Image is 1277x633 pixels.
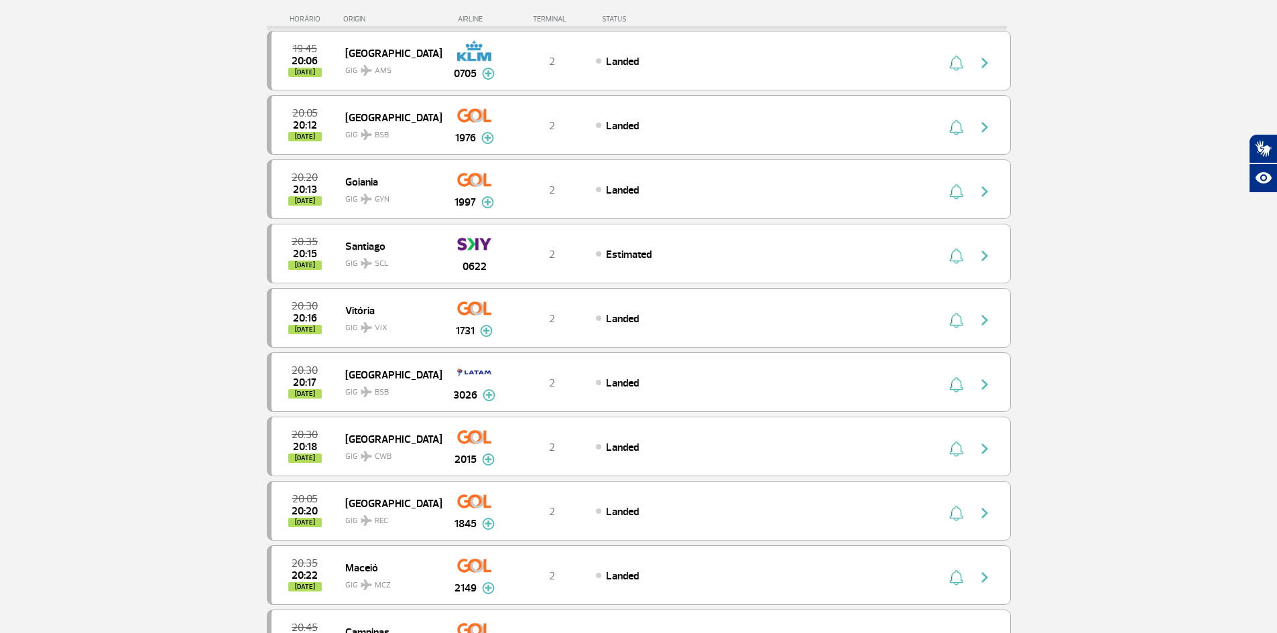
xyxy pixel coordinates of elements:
span: GIG [345,379,431,399]
span: 2025-09-30 20:16:12 [293,313,317,323]
span: Landed [606,505,639,518]
span: 2 [549,119,555,133]
div: AIRLINE [441,15,508,23]
img: mais-info-painel-voo.svg [482,582,495,594]
img: seta-direita-painel-voo.svg [977,441,993,457]
img: sino-painel-voo.svg [949,505,963,521]
span: [DATE] [288,582,322,591]
div: ORIGIN [343,15,441,23]
span: 1997 [454,194,476,210]
img: destiny_airplane.svg [361,451,372,462]
img: seta-direita-painel-voo.svg [977,184,993,200]
span: [DATE] [288,389,322,399]
img: mais-info-painel-voo.svg [482,518,495,530]
span: Landed [606,184,639,197]
img: mais-info-painel-voo.svg [483,389,495,401]
img: sino-painel-voo.svg [949,376,963,393]
div: STATUS [595,15,705,23]
span: 0622 [463,259,487,275]
span: 2149 [454,580,477,596]
span: GIG [345,251,431,270]
span: 2 [549,184,555,197]
span: 2025-09-30 20:13:00 [293,185,317,194]
img: destiny_airplane.svg [361,65,372,76]
span: 2025-09-30 20:06:18 [292,56,318,66]
span: [DATE] [288,325,322,334]
span: Landed [606,55,639,68]
span: 2 [549,505,555,518]
img: sino-painel-voo.svg [949,441,963,457]
span: [DATE] [288,68,322,77]
span: 1976 [455,130,476,146]
span: [GEOGRAPHIC_DATA] [345,430,431,447]
span: 0705 [454,66,477,82]
span: GIG [345,508,431,527]
span: 2025-09-30 20:30:00 [292,430,318,439]
span: [DATE] [288,453,322,463]
span: Landed [606,312,639,326]
img: destiny_airplane.svg [361,258,372,269]
span: Goiania [345,173,431,190]
span: 2 [549,312,555,326]
img: destiny_airplane.svg [361,579,372,590]
span: SCL [375,258,388,270]
span: GYN [375,194,389,206]
img: seta-direita-painel-voo.svg [977,119,993,135]
span: 2 [549,569,555,583]
span: Landed [606,441,639,454]
div: Plugin de acessibilidade da Hand Talk. [1249,134,1277,193]
span: 2025-09-30 20:35:00 [292,559,318,568]
img: destiny_airplane.svg [361,194,372,204]
img: sino-painel-voo.svg [949,55,963,71]
span: 2 [549,55,555,68]
span: 2025-09-30 20:30:00 [292,301,318,311]
span: GIG [345,58,431,77]
span: 1845 [454,516,477,532]
span: 2 [549,376,555,390]
span: 2 [549,441,555,454]
span: 2025-09-30 20:15:00 [293,249,317,259]
span: Landed [606,569,639,583]
img: destiny_airplane.svg [361,386,372,397]
span: 2015 [454,451,477,468]
span: AMS [375,65,391,77]
img: seta-direita-painel-voo.svg [977,248,993,264]
span: BSB [375,129,389,141]
span: 2025-09-30 20:22:47 [292,571,318,580]
span: VIX [375,322,387,334]
img: sino-painel-voo.svg [949,119,963,135]
button: Abrir recursos assistivos. [1249,163,1277,193]
img: seta-direita-painel-voo.svg [977,505,993,521]
span: [GEOGRAPHIC_DATA] [345,44,431,62]
img: destiny_airplane.svg [361,322,372,333]
span: Landed [606,376,639,390]
span: Santiago [345,237,431,255]
span: MCZ [375,579,391,591]
span: 2025-09-30 20:12:27 [293,121,317,130]
span: Landed [606,119,639,133]
span: GIG [345,572,431,591]
span: 2025-09-30 19:45:00 [293,44,317,54]
span: 2025-09-30 20:45:00 [292,623,318,632]
span: CWB [375,451,391,463]
img: seta-direita-painel-voo.svg [977,376,993,393]
img: destiny_airplane.svg [361,129,372,140]
span: 2 [549,248,555,261]
span: REC [375,515,388,527]
span: GIG [345,443,431,463]
span: 2025-09-30 20:05:00 [292,109,318,118]
span: BSB [375,386,389,399]
img: mais-info-painel-voo.svg [480,325,493,337]
img: sino-painel-voo.svg [949,312,963,328]
img: mais-info-painel-voo.svg [481,132,494,144]
span: 2025-09-30 20:05:00 [292,494,318,504]
div: HORÁRIO [271,15,344,23]
img: mais-info-painel-voo.svg [481,196,494,208]
img: sino-painel-voo.svg [949,569,963,585]
img: mais-info-painel-voo.svg [482,68,495,80]
span: 2025-09-30 20:20:28 [292,506,318,516]
span: Maceió [345,559,431,576]
span: GIG [345,315,431,334]
span: [DATE] [288,518,322,527]
span: 1731 [456,323,475,339]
